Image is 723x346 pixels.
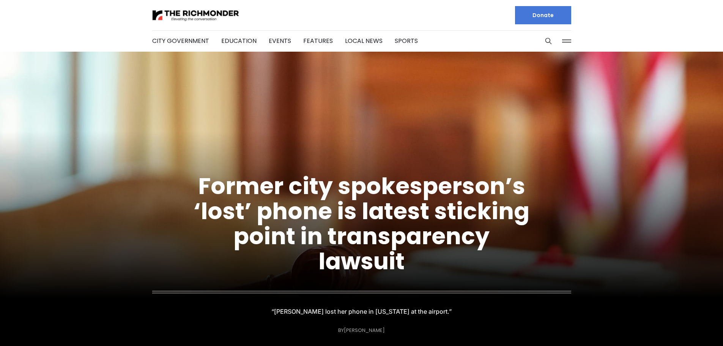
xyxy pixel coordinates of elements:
[269,36,291,45] a: Events
[221,36,257,45] a: Education
[344,327,385,334] a: [PERSON_NAME]
[395,36,418,45] a: Sports
[345,36,383,45] a: Local News
[152,9,239,22] img: The Richmonder
[194,170,529,277] a: Former city spokesperson’s ‘lost’ phone is latest sticking point in transparency lawsuit
[543,35,554,47] button: Search this site
[515,6,571,24] a: Donate
[303,36,333,45] a: Features
[152,36,209,45] a: City Government
[659,309,723,346] iframe: portal-trigger
[338,327,385,333] div: By
[276,306,447,317] p: “[PERSON_NAME] lost her phone in [US_STATE] at the airport.”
